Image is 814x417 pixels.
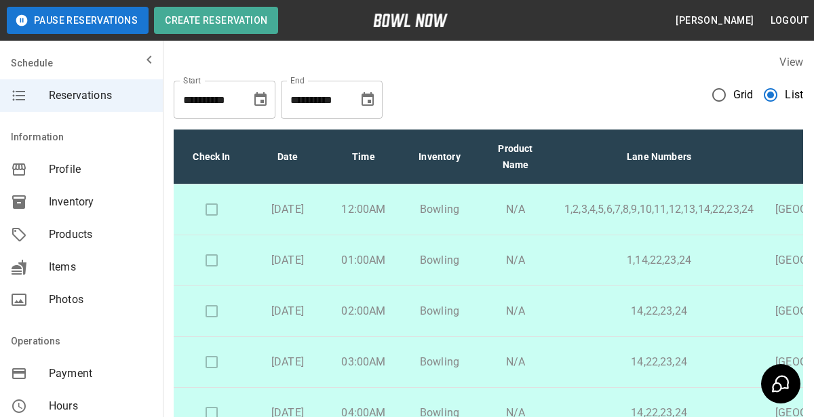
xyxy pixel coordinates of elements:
p: 01:00AM [336,252,391,269]
th: Inventory [402,130,478,184]
span: Profile [49,161,152,178]
button: Create Reservation [154,7,278,34]
p: 14,22,23,24 [564,303,754,319]
th: Product Name [478,130,554,184]
th: Lane Numbers [554,130,764,184]
p: [DATE] [260,252,315,269]
p: [DATE] [260,201,315,218]
p: [DATE] [260,354,315,370]
p: Bowling [412,354,467,370]
span: Items [49,259,152,275]
p: N/A [488,252,543,269]
p: N/A [488,354,543,370]
p: 1,14,22,23,24 [564,252,754,269]
button: Pause Reservations [7,7,149,34]
span: Products [49,226,152,243]
span: Hours [49,398,152,414]
p: 03:00AM [336,354,391,370]
button: Choose date, selected date is Sep 22, 2025 [354,86,381,113]
span: Inventory [49,194,152,210]
span: Grid [733,87,754,103]
p: 02:00AM [336,303,391,319]
p: [DATE] [260,303,315,319]
p: 1,2,3,4,5,6,7,8,9,10,11,12,13,14,22,23,24 [564,201,754,218]
th: Check In [174,130,250,184]
img: logo [373,14,448,27]
p: 12:00AM [336,201,391,218]
p: N/A [488,303,543,319]
p: N/A [488,201,543,218]
label: View [779,56,803,68]
th: Time [326,130,402,184]
span: Reservations [49,87,152,104]
button: Choose date, selected date is Aug 22, 2025 [247,86,274,113]
button: Logout [765,8,814,33]
span: Photos [49,292,152,308]
p: Bowling [412,303,467,319]
p: 14,22,23,24 [564,354,754,370]
button: [PERSON_NAME] [670,8,759,33]
p: Bowling [412,252,467,269]
span: List [785,87,803,103]
span: Payment [49,365,152,382]
th: Date [250,130,326,184]
p: Bowling [412,201,467,218]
